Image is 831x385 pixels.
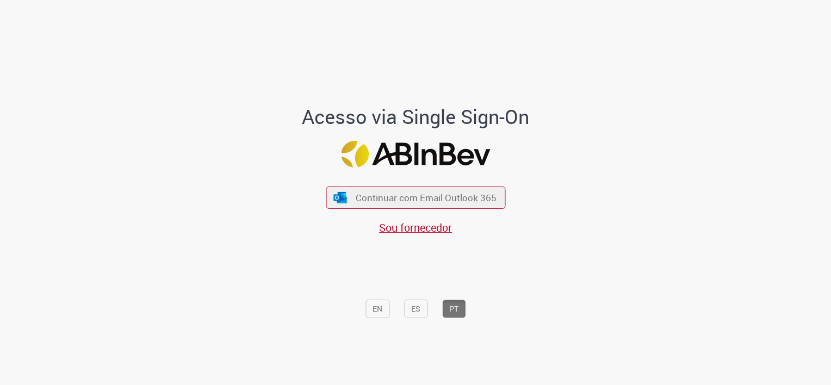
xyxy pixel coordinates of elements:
[356,191,497,204] span: Continuar com Email Outlook 365
[265,106,567,128] h1: Acesso via Single Sign-On
[326,187,505,209] button: ícone Azure/Microsoft 360 Continuar com Email Outlook 365
[379,220,452,235] a: Sou fornecedor
[365,300,389,318] button: EN
[341,141,490,167] img: Logo ABInBev
[404,300,427,318] button: ES
[333,192,348,203] img: ícone Azure/Microsoft 360
[442,300,466,318] button: PT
